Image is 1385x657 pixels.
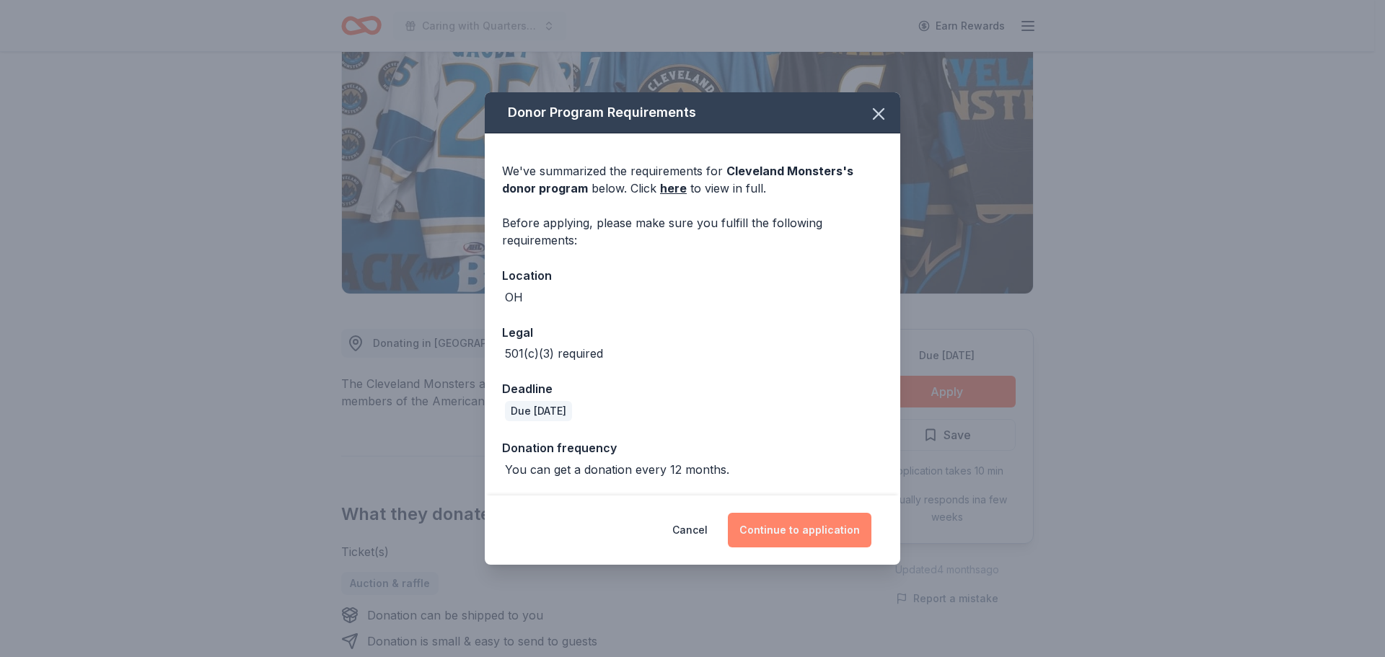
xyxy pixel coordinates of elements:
div: OH [505,288,523,306]
div: Legal [502,323,883,342]
div: You can get a donation every 12 months. [505,461,729,478]
div: Location [502,266,883,285]
div: Due [DATE] [505,401,572,421]
div: Donor Program Requirements [485,92,900,133]
a: here [660,180,687,197]
div: Donation frequency [502,438,883,457]
div: 501(c)(3) required [505,345,603,362]
div: Deadline [502,379,883,398]
div: Before applying, please make sure you fulfill the following requirements: [502,214,883,249]
button: Cancel [672,513,708,547]
button: Continue to application [728,513,871,547]
div: We've summarized the requirements for below. Click to view in full. [502,162,883,197]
